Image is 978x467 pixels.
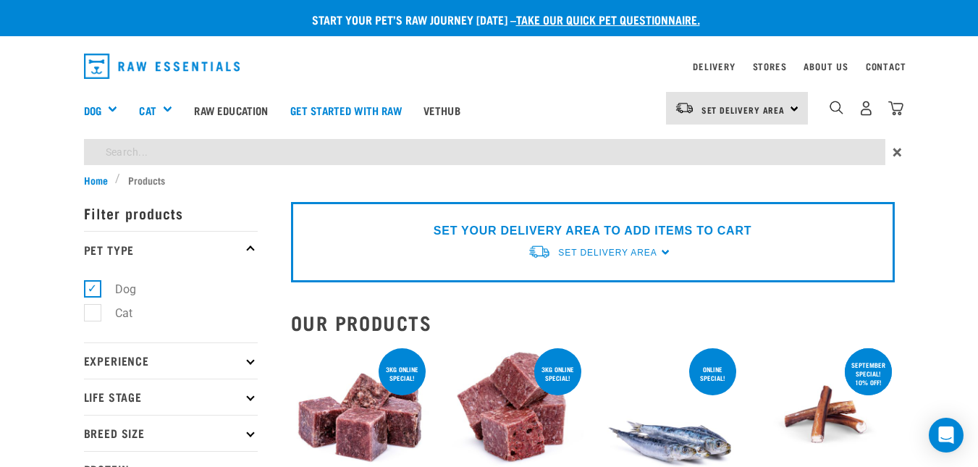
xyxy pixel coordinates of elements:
p: Pet Type [84,231,258,267]
a: Dog [84,102,101,119]
a: Raw Education [183,81,279,139]
label: Cat [92,304,138,322]
a: Vethub [413,81,471,139]
a: About Us [804,64,848,69]
nav: breadcrumbs [84,172,895,188]
div: Open Intercom Messenger [929,418,964,453]
a: Stores [753,64,787,69]
div: September special! 10% off! [845,354,892,393]
input: Search... [84,139,885,165]
a: Delivery [693,64,735,69]
span: × [893,139,902,165]
h2: Our Products [291,311,895,334]
a: take our quick pet questionnaire. [516,16,700,22]
div: ONLINE SPECIAL! [689,358,736,389]
img: home-icon@2x.png [888,101,903,116]
p: Filter products [84,195,258,231]
div: 3kg online special! [379,358,426,389]
a: Home [84,172,116,188]
div: 3kg online special! [534,358,581,389]
a: Get started with Raw [279,81,413,139]
img: van-moving.png [675,101,694,114]
span: Set Delivery Area [558,248,657,258]
p: Life Stage [84,379,258,415]
a: Cat [139,102,156,119]
label: Dog [92,280,142,298]
p: Breed Size [84,415,258,451]
img: user.png [859,101,874,116]
nav: dropdown navigation [72,48,906,85]
img: Raw Essentials Logo [84,54,240,79]
img: van-moving.png [528,244,551,259]
img: home-icon-1@2x.png [830,101,843,114]
span: Home [84,172,108,188]
a: Contact [866,64,906,69]
p: SET YOUR DELIVERY AREA TO ADD ITEMS TO CART [434,222,751,240]
p: Experience [84,342,258,379]
span: Set Delivery Area [701,107,785,112]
